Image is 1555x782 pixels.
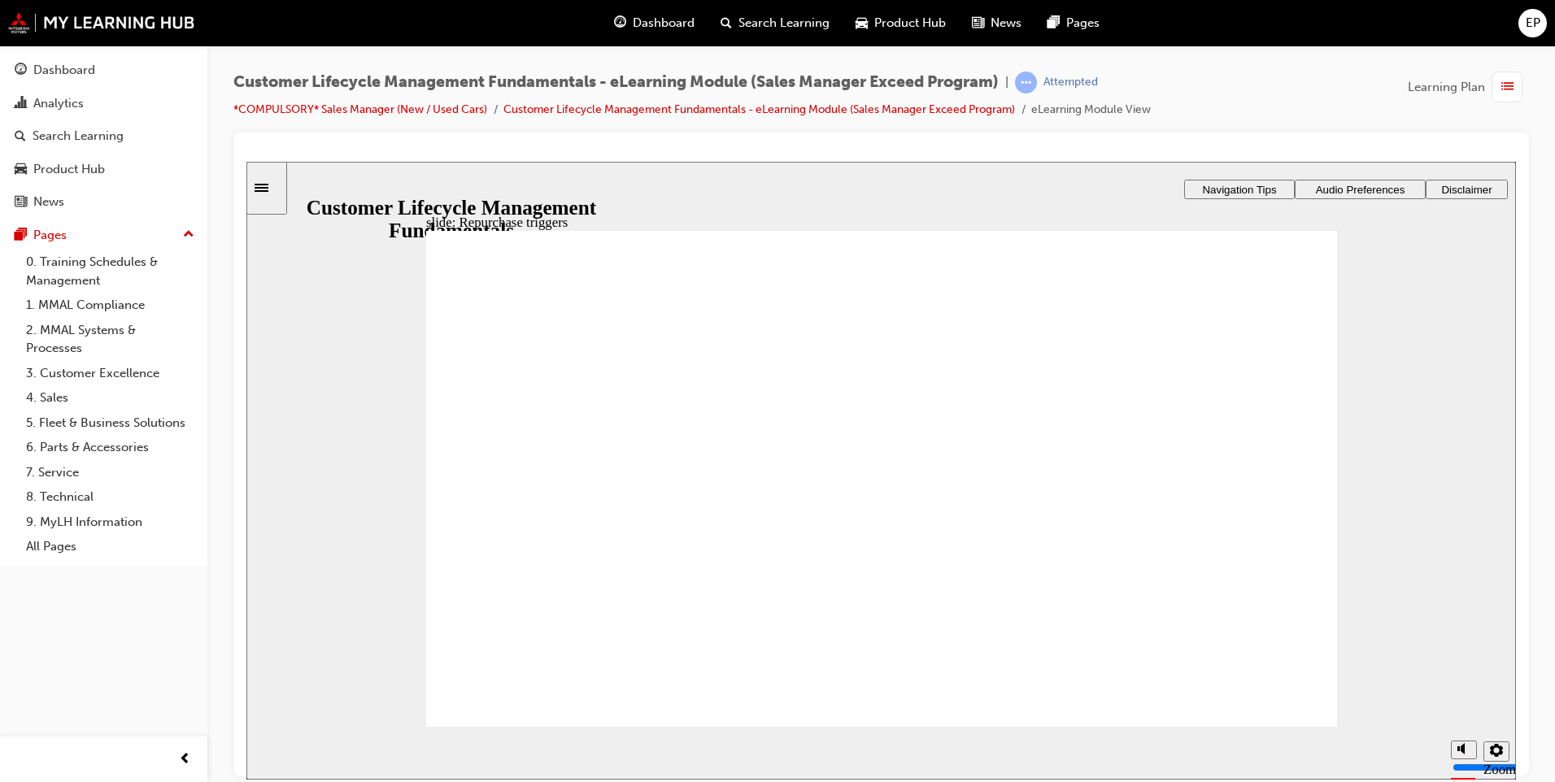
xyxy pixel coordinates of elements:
[33,193,64,211] div: News
[233,102,487,116] a: *COMPULSORY* Sales Manager (New / Used Cars)
[179,749,191,770] span: prev-icon
[972,13,984,33] span: news-icon
[1196,565,1261,618] div: misc controls
[601,7,708,40] a: guage-iconDashboard
[1005,73,1008,92] span: |
[15,63,27,78] span: guage-icon
[20,411,201,436] a: 5. Fleet & Business Solutions
[1206,599,1311,612] input: volume
[20,385,201,411] a: 4. Sales
[991,14,1021,33] span: News
[1043,75,1098,90] div: Attempted
[1179,18,1261,37] button: Disclaimer
[33,61,95,80] div: Dashboard
[20,293,201,318] a: 1. MMAL Compliance
[1237,580,1263,600] button: Settings
[15,228,27,243] span: pages-icon
[33,94,84,113] div: Analytics
[843,7,959,40] a: car-iconProduct Hub
[20,435,201,460] a: 6. Parts & Accessories
[959,7,1034,40] a: news-iconNews
[7,89,201,119] a: Analytics
[1204,579,1230,597] button: Mute (Ctrl+Alt+M)
[20,484,201,510] a: 8. Technical
[20,361,201,386] a: 3. Customer Excellence
[33,226,67,245] div: Pages
[20,510,201,535] a: 9. MyLH Information
[7,55,201,85] a: Dashboard
[633,14,695,33] span: Dashboard
[33,160,105,179] div: Product Hub
[15,163,27,177] span: car-icon
[7,220,201,250] button: Pages
[1048,18,1179,37] button: Audio Preferences
[1031,101,1151,119] li: eLearning Module View
[1034,7,1113,40] a: pages-iconPages
[15,195,27,210] span: news-icon
[1237,600,1270,648] label: Zoom to fit
[1069,22,1159,34] span: Audio Preferences
[614,13,626,33] span: guage-icon
[738,14,830,33] span: Search Learning
[874,14,946,33] span: Product Hub
[15,97,27,111] span: chart-icon
[20,534,201,559] a: All Pages
[708,7,843,40] a: search-iconSearch Learning
[8,12,195,33] img: mmal
[1408,78,1485,97] span: Learning Plan
[938,18,1048,37] button: Navigation Tips
[20,318,201,361] a: 2. MMAL Systems & Processes
[1501,77,1514,98] span: list-icon
[20,250,201,293] a: 0. Training Schedules & Management
[1066,14,1100,33] span: Pages
[1195,22,1245,34] span: Disclaimer
[503,102,1015,116] a: Customer Lifecycle Management Fundamentals - eLearning Module (Sales Manager Exceed Program)
[1048,13,1060,33] span: pages-icon
[956,22,1030,34] span: Navigation Tips
[1526,14,1540,33] span: EP
[233,73,999,92] span: Customer Lifecycle Management Fundamentals - eLearning Module (Sales Manager Exceed Program)
[7,121,201,151] a: Search Learning
[20,460,201,485] a: 7. Service
[7,52,201,220] button: DashboardAnalyticsSearch LearningProduct HubNews
[7,154,201,185] a: Product Hub
[856,13,868,33] span: car-icon
[1518,9,1547,37] button: EP
[183,224,194,245] span: up-icon
[721,13,732,33] span: search-icon
[1015,72,1037,93] span: learningRecordVerb_ATTEMPT-icon
[15,129,26,144] span: search-icon
[33,127,124,146] div: Search Learning
[1408,72,1529,102] button: Learning Plan
[7,187,201,217] a: News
